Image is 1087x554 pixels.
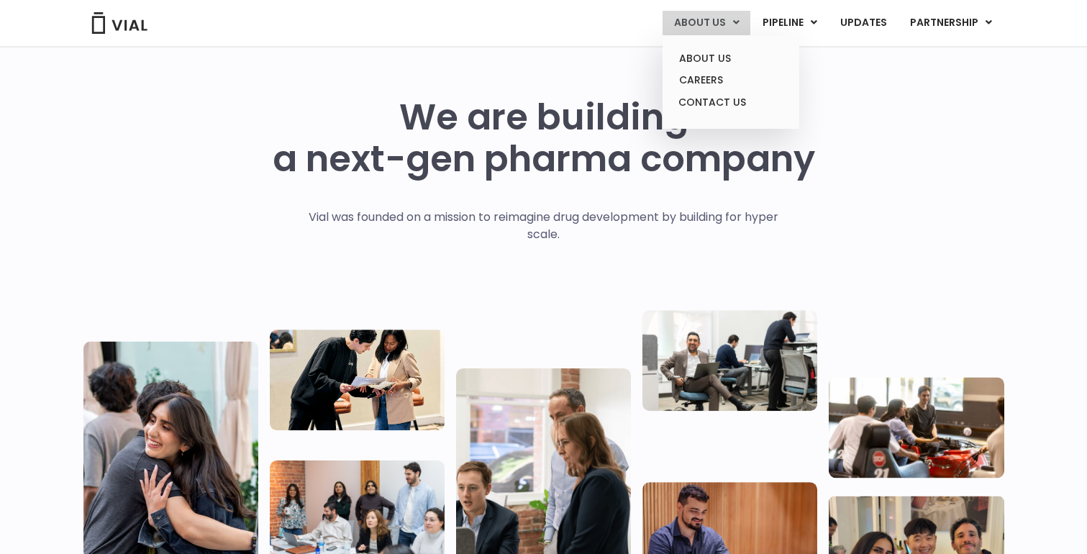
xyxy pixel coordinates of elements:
a: PIPELINEMenu Toggle [751,11,828,35]
a: ABOUT USMenu Toggle [663,11,750,35]
a: UPDATES [829,11,898,35]
a: CAREERS [668,69,793,91]
img: Group of people playing whirlyball [829,377,1004,478]
a: CONTACT US [668,91,793,114]
img: Vial Logo [91,12,148,34]
img: Three people working in an office [642,310,817,411]
img: Two people looking at a paper talking. [270,330,445,430]
a: PARTNERSHIPMenu Toggle [899,11,1004,35]
a: ABOUT US [668,47,793,70]
h1: We are building a next-gen pharma company [273,96,815,180]
p: Vial was founded on a mission to reimagine drug development by building for hyper scale. [294,209,793,243]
